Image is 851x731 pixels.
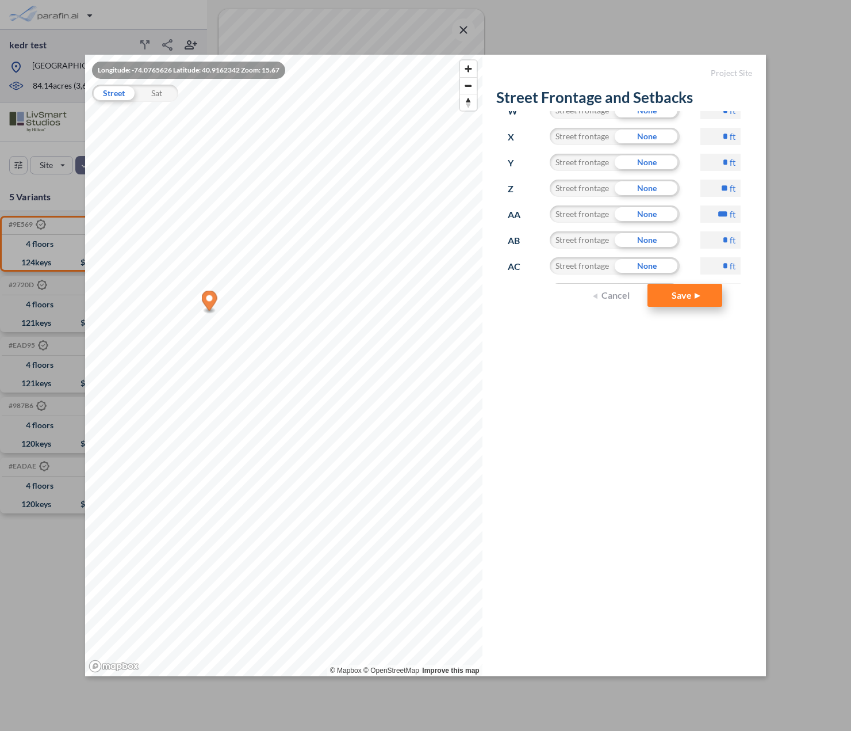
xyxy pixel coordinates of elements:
[550,154,615,171] div: Street frontage
[460,78,477,94] span: Zoom out
[550,205,615,223] div: Street frontage
[460,60,477,77] button: Zoom in
[508,154,529,172] p: Y
[85,55,482,676] canvas: Map
[550,128,615,145] div: Street frontage
[730,260,736,272] label: ft
[615,283,680,300] div: None
[508,128,529,146] p: X
[460,94,477,111] button: Reset bearing to north
[615,231,680,249] div: None
[508,205,529,224] p: AA
[550,102,615,119] div: Street frontage
[590,284,636,307] button: Cancel
[730,234,736,246] label: ft
[615,257,680,275] div: None
[730,182,736,194] label: ft
[508,231,529,250] p: AB
[550,283,615,300] div: Street frontage
[422,667,479,675] a: Improve this map
[615,102,680,119] div: None
[496,68,752,78] h5: Project Site
[615,128,680,145] div: None
[202,291,217,314] div: Map marker
[508,257,529,276] p: AC
[550,231,615,249] div: Street frontage
[508,102,529,120] p: W
[508,180,529,198] p: Z
[508,283,529,302] p: AD
[647,284,722,307] button: Save
[550,257,615,275] div: Street frontage
[460,77,477,94] button: Zoom out
[330,667,362,675] a: Mapbox
[730,105,736,116] label: ft
[92,62,285,79] div: Longitude: -74.0765626 Latitude: 40.9162342 Zoom: 15.67
[615,180,680,197] div: None
[615,154,680,171] div: None
[496,89,752,111] h2: Street Frontage and Setbacks
[363,667,419,675] a: OpenStreetMap
[730,157,736,168] label: ft
[730,208,736,220] label: ft
[730,131,736,142] label: ft
[615,205,680,223] div: None
[550,180,615,197] div: Street frontage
